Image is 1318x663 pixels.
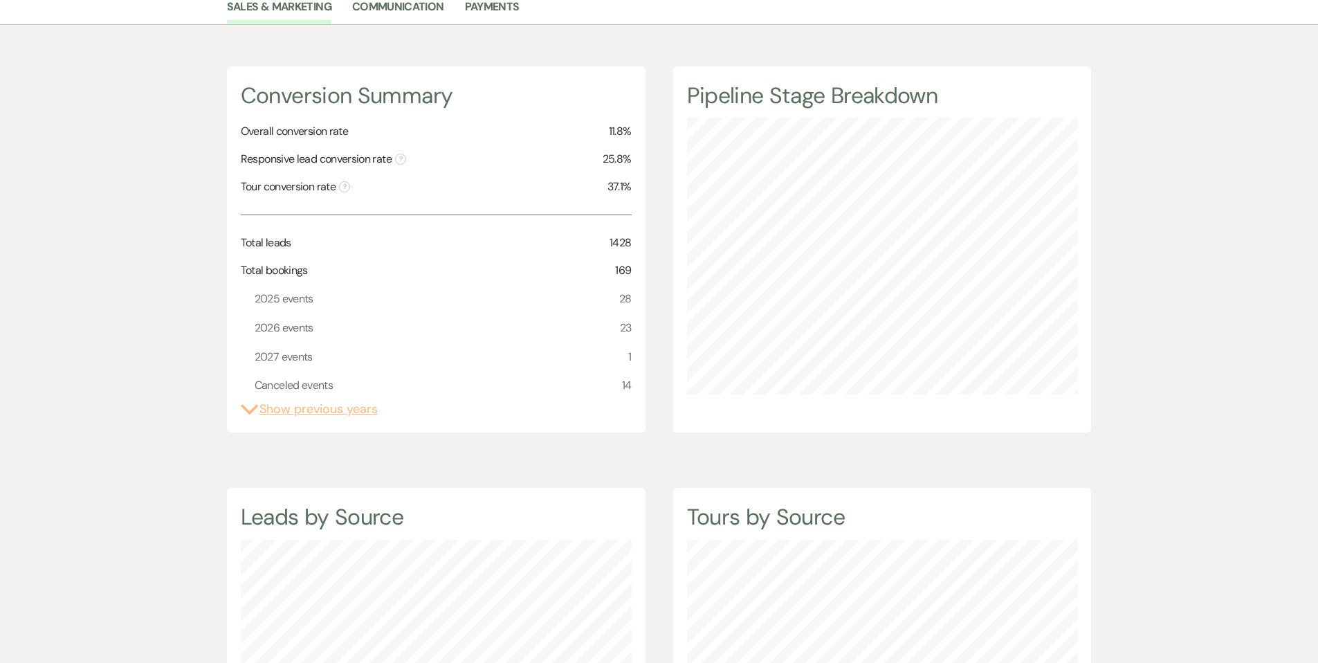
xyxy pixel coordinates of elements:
span: 2025 events [255,290,313,308]
span: 37.1% [607,179,632,195]
h4: Leads by Source [241,502,632,533]
span: 11.8% [609,123,632,140]
span: 25.8% [603,151,632,167]
span: 2027 events [255,348,313,366]
span: Total bookings [241,262,308,279]
span: 23 [620,319,632,337]
span: Canceled events [255,376,333,394]
span: 2026 events [255,319,313,337]
span: 1 [628,348,631,366]
span: Tour conversion rate [241,179,350,195]
span: 169 [615,262,631,279]
span: Overall conversion rate [241,123,348,140]
span: ? [339,181,350,192]
span: 1428 [610,235,631,251]
span: 14 [622,376,632,394]
h4: Pipeline Stage Breakdown [687,80,1078,111]
span: ? [395,154,406,165]
h4: Conversion Summary [241,80,632,111]
span: 28 [619,290,632,308]
span: Total leads [241,235,291,251]
button: Show previous years [241,400,378,419]
span: Responsive lead conversion rate [241,151,406,167]
h4: Tours by Source [687,502,1078,533]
